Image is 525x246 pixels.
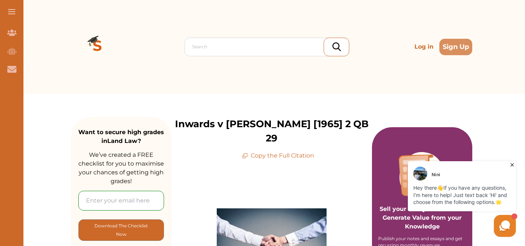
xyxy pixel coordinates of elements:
[93,222,149,239] p: Download The Checklist Now
[332,42,341,51] img: search_icon
[439,39,472,55] button: Sign Up
[349,159,518,239] iframe: HelpCrunch
[78,191,164,211] input: Enter your email here
[171,117,372,145] p: Inwards v [PERSON_NAME] [1965] 2 QB 29
[242,151,314,160] p: Copy the Full Citation
[78,151,164,185] span: We’ve created a FREE checklist for you to maximise your chances of getting high grades!
[71,20,124,73] img: Logo
[78,129,164,144] strong: Want to secure high grades in Land Law ?
[412,39,436,54] p: Log in
[399,152,446,199] img: Purple card image
[78,219,164,241] button: [object Object]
